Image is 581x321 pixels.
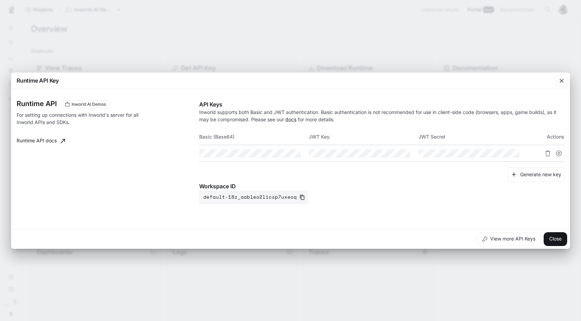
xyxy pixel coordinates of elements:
[14,134,68,148] a: Runtime API docs
[199,182,564,190] p: Workspace ID
[199,108,564,123] p: Inworld supports both Basic and JWT authentication. Basic authentication is not recommended for u...
[17,100,57,107] h3: Runtime API
[199,129,309,145] th: Basic (Base64)
[553,148,564,159] button: Suspend API key
[309,129,418,145] th: JWT Key
[507,167,564,182] button: Generate new key
[542,148,553,159] button: Delete API key
[69,101,109,107] span: Inworld AI Demos
[199,100,564,108] p: API Keys
[285,116,296,122] a: docs
[418,129,528,145] th: JWT Secret
[544,232,567,246] button: Close
[62,100,110,108] div: These keys will apply to your current workspace only
[17,111,149,126] p: For setting up connections with Inworld's server for all Inworld APIs and SDKs.
[17,76,59,85] p: Runtime API Key
[199,190,308,204] button: default-18z_aableo2licsp7uxeoq
[477,232,541,246] button: View more API Keys
[528,129,564,145] th: Actions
